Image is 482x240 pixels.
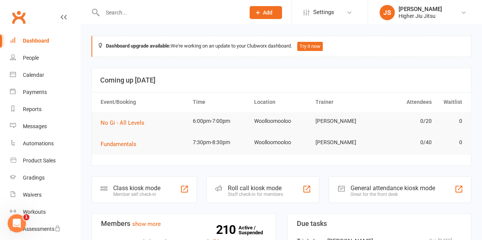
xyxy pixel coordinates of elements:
td: 6:00pm-7:00pm [189,112,251,130]
button: Add [250,6,282,19]
td: 0/40 [373,134,435,151]
th: Waitlist [435,92,466,112]
th: Location [251,92,312,112]
div: Dashboard [23,38,49,44]
div: We're working on an update to your Clubworx dashboard. [91,36,471,57]
a: Reports [10,101,80,118]
div: Automations [23,140,54,146]
a: Assessments [10,221,80,238]
div: JS [380,5,395,20]
div: Calendar [23,72,44,78]
div: People [23,55,39,61]
td: 0 [435,112,466,130]
a: Dashboard [10,32,80,49]
div: Staff check-in for members [228,192,283,197]
div: Reports [23,106,42,112]
a: show more [132,221,161,227]
div: Assessments [23,226,61,232]
td: [PERSON_NAME] [312,112,373,130]
div: Waivers [23,192,42,198]
strong: Dashboard upgrade available: [106,43,171,49]
div: Messages [23,123,47,129]
a: Automations [10,135,80,152]
td: Woolloomooloo [251,134,312,151]
td: 0 [435,134,466,151]
a: People [10,49,80,67]
td: 7:30pm-8:30pm [189,134,251,151]
iframe: Intercom live chat [8,214,26,232]
div: Roll call kiosk mode [228,184,283,192]
input: Search... [100,7,240,18]
div: Gradings [23,175,45,181]
div: General attendance kiosk mode [350,184,435,192]
span: Settings [313,4,334,21]
span: 1 [23,214,29,220]
span: Add [263,10,272,16]
td: Woolloomooloo [251,112,312,130]
div: Class kiosk mode [113,184,160,192]
a: Calendar [10,67,80,84]
a: Gradings [10,169,80,186]
div: Great for the front desk [350,192,435,197]
th: Attendees [373,92,435,112]
th: Time [189,92,251,112]
div: Member self check-in [113,192,160,197]
h3: Members [101,220,266,227]
a: Workouts [10,203,80,221]
button: Fundamentals [101,140,142,149]
th: Event/Booking [97,92,189,112]
th: Trainer [312,92,373,112]
a: Payments [10,84,80,101]
span: No Gi - All Levels [101,119,144,126]
div: [PERSON_NAME] [399,6,442,13]
h3: Due tasks [297,220,462,227]
strong: 210 [216,224,239,235]
div: Workouts [23,209,46,215]
span: Fundamentals [101,141,136,148]
a: Messages [10,118,80,135]
td: 0/20 [373,112,435,130]
div: Payments [23,89,47,95]
a: Clubworx [9,8,28,27]
div: Product Sales [23,157,56,164]
a: Product Sales [10,152,80,169]
button: Try it now [297,42,323,51]
div: Higher Jiu Jitsu [399,13,442,19]
h3: Coming up [DATE] [100,76,463,84]
a: Waivers [10,186,80,203]
button: No Gi - All Levels [101,118,150,127]
td: [PERSON_NAME] [312,134,373,151]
